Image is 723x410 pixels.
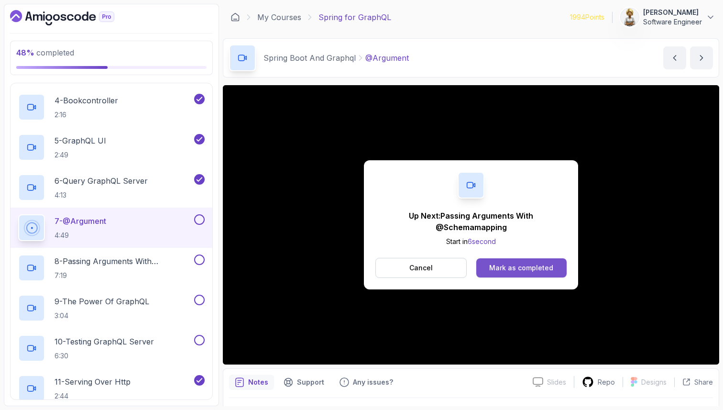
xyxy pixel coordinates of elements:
[16,48,74,57] span: completed
[18,335,205,362] button: 10-Testing GraphQL Server6:30
[55,336,154,347] p: 10 - Testing GraphQL Server
[365,52,409,64] p: @Argument
[547,377,566,387] p: Slides
[570,12,604,22] p: 1994 Points
[229,375,274,390] button: notes button
[643,8,702,17] p: [PERSON_NAME]
[409,263,433,273] p: Cancel
[55,271,192,280] p: 7:19
[55,255,192,267] p: 8 - Passing Arguments With @Schemamapping
[223,85,719,365] iframe: 7 - @Argument
[18,174,205,201] button: 6-Query GraphQL Server4:13
[18,295,205,321] button: 9-The Power Of GraphQL3:04
[55,231,106,240] p: 4:49
[18,214,205,241] button: 7-@Argument4:49
[10,10,136,25] a: Dashboard
[55,135,106,146] p: 5 - GraphQL UI
[641,377,667,387] p: Designs
[318,11,391,23] p: Spring for GraphQL
[694,377,713,387] p: Share
[55,110,118,120] p: 2:16
[55,311,149,321] p: 3:04
[16,48,34,57] span: 48 %
[489,263,553,273] div: Mark as completed
[663,46,686,69] button: previous content
[18,375,205,402] button: 11-Serving Over Http2:44
[18,94,205,121] button: 4-Bookcontroller2:16
[278,375,330,390] button: Support button
[55,215,106,227] p: 7 - @Argument
[598,377,615,387] p: Repo
[55,376,131,388] p: 11 - Serving Over Http
[574,376,623,388] a: Repo
[375,237,567,246] p: Start in
[375,210,567,233] p: Up Next: Passing Arguments With @Schemamapping
[55,95,118,106] p: 4 - Bookcontroller
[55,150,106,160] p: 2:49
[690,46,713,69] button: next content
[55,391,131,401] p: 2:44
[230,12,240,22] a: Dashboard
[55,190,148,200] p: 4:13
[621,8,639,26] img: user profile image
[468,237,496,245] span: 6 second
[18,255,205,281] button: 8-Passing Arguments With @Schemamapping7:19
[257,11,301,23] a: My Courses
[334,375,399,390] button: Feedback button
[55,175,148,187] p: 6 - Query GraphQL Server
[674,377,713,387] button: Share
[18,134,205,161] button: 5-GraphQL UI2:49
[353,377,393,387] p: Any issues?
[375,258,467,278] button: Cancel
[643,17,702,27] p: Software Engineer
[297,377,324,387] p: Support
[476,258,567,277] button: Mark as completed
[620,8,715,27] button: user profile image[PERSON_NAME]Software Engineer
[248,377,268,387] p: Notes
[55,296,149,307] p: 9 - The Power Of GraphQL
[55,351,154,361] p: 6:30
[263,52,356,64] p: Spring Boot And Graphql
